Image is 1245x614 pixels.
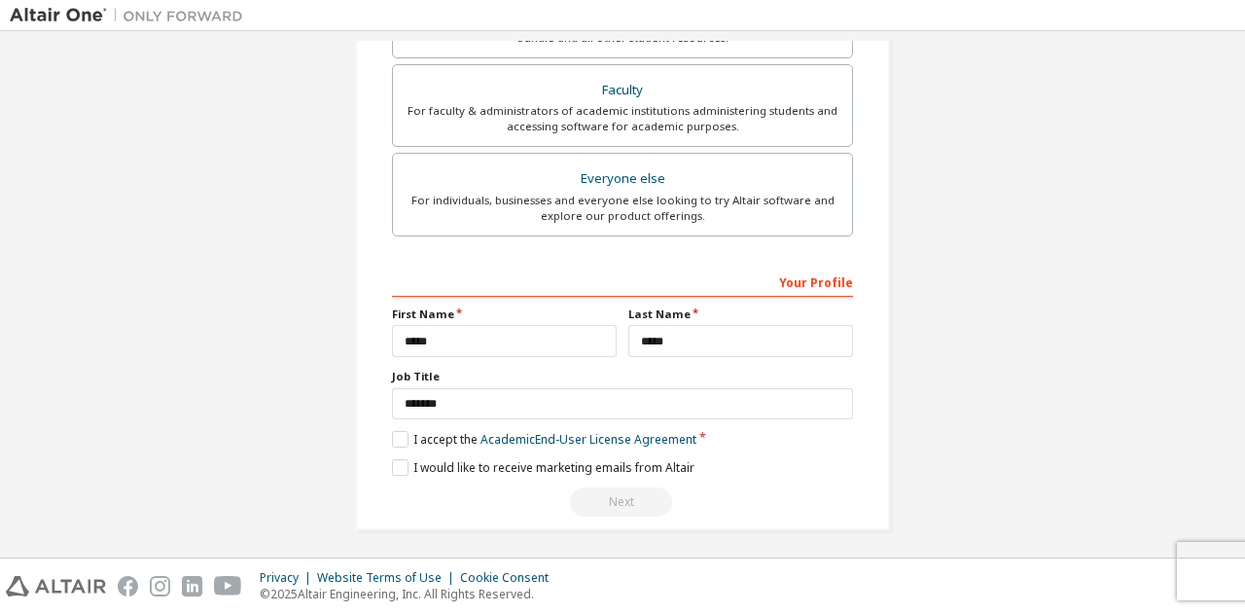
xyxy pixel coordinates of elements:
[480,431,696,448] a: Academic End-User License Agreement
[150,576,170,596] img: instagram.svg
[392,266,853,297] div: Your Profile
[182,576,202,596] img: linkedin.svg
[628,307,853,322] label: Last Name
[118,576,138,596] img: facebook.svg
[317,570,460,586] div: Website Terms of Use
[392,488,853,517] div: Read and acccept EULA to continue
[405,193,840,224] div: For individuals, businesses and everyone else looking to try Altair software and explore our prod...
[405,77,840,104] div: Faculty
[260,586,560,602] p: © 2025 Altair Engineering, Inc. All Rights Reserved.
[260,570,317,586] div: Privacy
[392,369,853,384] label: Job Title
[10,6,253,25] img: Altair One
[214,576,242,596] img: youtube.svg
[405,165,840,193] div: Everyone else
[460,570,560,586] div: Cookie Consent
[6,576,106,596] img: altair_logo.svg
[405,103,840,134] div: For faculty & administrators of academic institutions administering students and accessing softwa...
[392,459,694,476] label: I would like to receive marketing emails from Altair
[392,307,617,322] label: First Name
[392,431,696,448] label: I accept the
